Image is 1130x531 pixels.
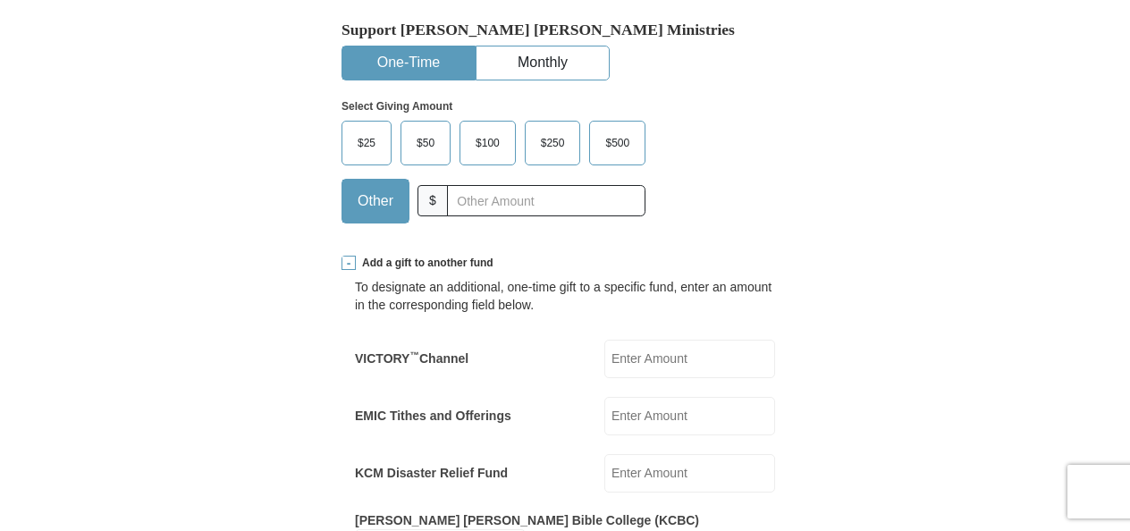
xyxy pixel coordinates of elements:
label: [PERSON_NAME] [PERSON_NAME] Bible College (KCBC) [355,511,699,529]
label: KCM Disaster Relief Fund [355,464,508,482]
span: $100 [467,130,509,156]
button: Monthly [476,46,609,80]
strong: Select Giving Amount [342,100,452,113]
sup: ™ [409,350,419,360]
label: VICTORY Channel [355,350,468,367]
input: Enter Amount [604,454,775,493]
button: One-Time [342,46,475,80]
span: $500 [596,130,638,156]
input: Enter Amount [604,397,775,435]
span: $ [417,185,448,216]
div: To designate an additional, one-time gift to a specific fund, enter an amount in the correspondin... [355,278,775,314]
span: $25 [349,130,384,156]
span: Add a gift to another fund [356,256,493,271]
label: EMIC Tithes and Offerings [355,407,511,425]
span: Other [349,188,402,215]
input: Enter Amount [604,340,775,378]
span: $250 [532,130,574,156]
input: Other Amount [447,185,645,216]
span: $50 [408,130,443,156]
h5: Support [PERSON_NAME] [PERSON_NAME] Ministries [342,21,788,39]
